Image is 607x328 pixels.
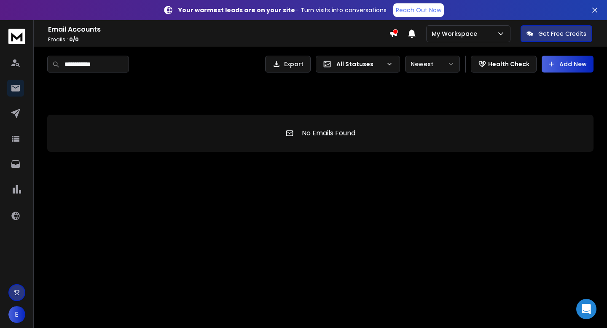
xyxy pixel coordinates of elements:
[302,128,355,138] p: No Emails Found
[8,306,25,323] button: E
[48,24,389,35] h1: Email Accounts
[69,36,79,43] span: 0 / 0
[396,6,441,14] p: Reach Out Now
[393,3,444,17] a: Reach Out Now
[538,30,586,38] p: Get Free Credits
[178,6,387,14] p: – Turn visits into conversations
[336,60,383,68] p: All Statuses
[471,56,537,73] button: Health Check
[48,36,389,43] p: Emails :
[521,25,592,42] button: Get Free Credits
[542,56,594,73] button: Add New
[8,29,25,44] img: logo
[576,299,596,319] div: Open Intercom Messenger
[265,56,311,73] button: Export
[432,30,481,38] p: My Workspace
[178,6,295,14] strong: Your warmest leads are on your site
[405,56,460,73] button: Newest
[488,60,529,68] p: Health Check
